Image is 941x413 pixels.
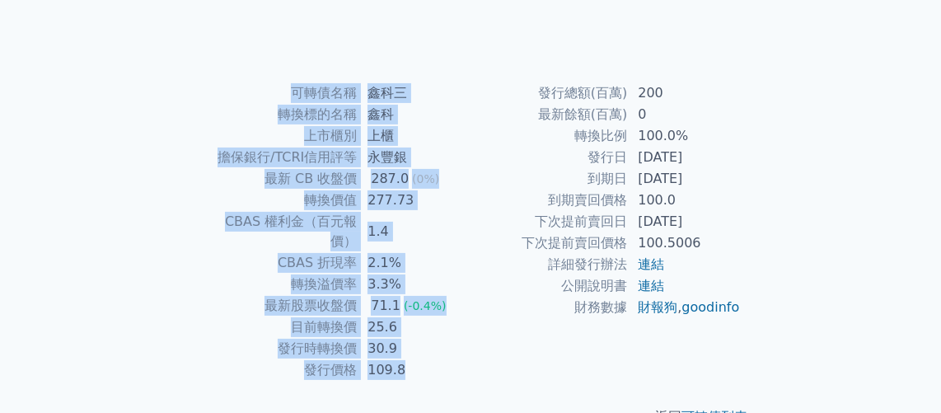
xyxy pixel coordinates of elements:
a: goodinfo [681,299,739,315]
td: 發行價格 [200,359,358,381]
td: 1.4 [358,211,470,252]
td: 3.3% [358,274,470,295]
td: 轉換標的名稱 [200,104,358,125]
td: CBAS 權利金（百元報價） [200,211,358,252]
td: 擔保銀行/TCRI信用評等 [200,147,358,168]
a: 連結 [638,278,664,293]
iframe: Chat Widget [859,334,941,413]
td: 100.5006 [628,232,741,254]
td: 永豐銀 [358,147,470,168]
td: 0 [628,104,741,125]
td: 下次提前賣回價格 [470,232,628,254]
td: 發行總額(百萬) [470,82,628,104]
td: 轉換溢價率 [200,274,358,295]
td: 轉換價值 [200,190,358,211]
td: 到期賣回價格 [470,190,628,211]
td: 200 [628,82,741,104]
td: 鑫科 [358,104,470,125]
div: 71.1 [368,296,404,316]
td: 鑫科三 [358,82,470,104]
td: 109.8 [358,359,470,381]
td: 公開說明書 [470,275,628,297]
td: 25.6 [358,317,470,338]
td: 上市櫃別 [200,125,358,147]
td: 上櫃 [358,125,470,147]
td: , [628,297,741,318]
td: [DATE] [628,168,741,190]
td: 100.0% [628,125,741,147]
span: (-0.4%) [404,299,447,312]
a: 財報狗 [638,299,677,315]
td: 最新股票收盤價 [200,295,358,317]
td: [DATE] [628,147,741,168]
td: CBAS 折現率 [200,252,358,274]
td: 轉換比例 [470,125,628,147]
td: 277.73 [358,190,470,211]
a: 連結 [638,256,664,272]
div: 聊天小组件 [859,334,941,413]
div: 287.0 [368,169,412,189]
td: 100.0 [628,190,741,211]
span: (0%) [412,172,439,185]
td: 2.1% [358,252,470,274]
td: 發行時轉換價 [200,338,358,359]
td: 最新 CB 收盤價 [200,168,358,190]
td: 30.9 [358,338,470,359]
td: 詳細發行辦法 [470,254,628,275]
td: 目前轉換價 [200,317,358,338]
td: 財務數據 [470,297,628,318]
td: [DATE] [628,211,741,232]
td: 最新餘額(百萬) [470,104,628,125]
td: 下次提前賣回日 [470,211,628,232]
td: 可轉債名稱 [200,82,358,104]
td: 發行日 [470,147,628,168]
td: 到期日 [470,168,628,190]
